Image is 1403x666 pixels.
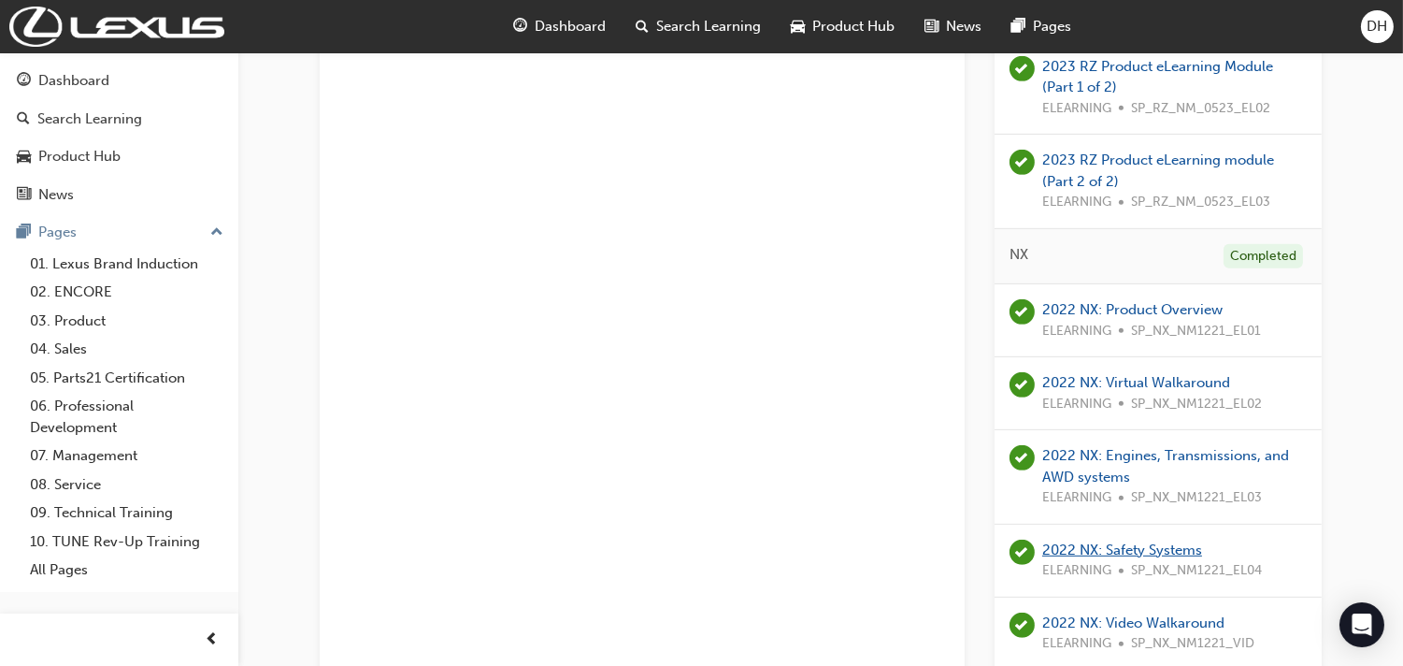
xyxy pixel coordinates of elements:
[1012,15,1026,38] span: pages-icon
[514,15,528,38] span: guage-icon
[22,392,231,442] a: 06. Professional Development
[1042,321,1111,342] span: ELEARNING
[7,215,231,250] button: Pages
[1131,560,1262,582] span: SP_NX_NM1221_EL04
[1042,58,1273,96] a: 2023 RZ Product eLearning Module (Part 1 of 2)
[38,70,109,92] div: Dashboard
[1042,560,1111,582] span: ELEARNING
[910,7,997,46] a: news-iconNews
[1361,10,1394,43] button: DH
[17,111,30,128] span: search-icon
[1042,633,1111,655] span: ELEARNING
[210,221,223,245] span: up-icon
[1042,301,1223,318] a: 2022 NX: Product Overview
[637,15,650,38] span: search-icon
[22,364,231,393] a: 05. Parts21 Certification
[1131,98,1270,120] span: SP_RZ_NM_0523_EL02
[813,16,895,37] span: Product Hub
[7,139,231,174] a: Product Hub
[1009,150,1035,175] span: learningRecordVerb_PASS-icon
[22,528,231,557] a: 10. TUNE Rev-Up Training
[1009,244,1028,266] span: NX
[22,307,231,336] a: 03. Product
[792,15,806,38] span: car-icon
[17,187,31,204] span: news-icon
[1042,542,1202,558] a: 2022 NX: Safety Systems
[38,146,121,167] div: Product Hub
[536,16,607,37] span: Dashboard
[22,278,231,307] a: 02. ENCORE
[22,250,231,279] a: 01. Lexus Brand Induction
[22,442,231,471] a: 07. Management
[925,15,939,38] span: news-icon
[1009,613,1035,638] span: learningRecordVerb_PASS-icon
[22,335,231,364] a: 04. Sales
[1042,447,1289,485] a: 2022 NX: Engines, Transmissions, and AWD systems
[657,16,762,37] span: Search Learning
[1042,98,1111,120] span: ELEARNING
[1042,152,1274,190] a: 2023 RZ Product eLearning module (Part 2 of 2)
[1009,372,1035,398] span: learningRecordVerb_PASS-icon
[17,73,31,90] span: guage-icon
[499,7,622,46] a: guage-iconDashboard
[1131,487,1262,509] span: SP_NX_NM1221_EL03
[777,7,910,46] a: car-iconProduct Hub
[1009,540,1035,565] span: learningRecordVerb_PASS-icon
[622,7,777,46] a: search-iconSearch Learning
[7,60,231,215] button: DashboardSearch LearningProduct HubNews
[947,16,982,37] span: News
[9,7,224,47] img: Trak
[1339,602,1384,647] div: Open Intercom Messenger
[37,109,142,130] div: Search Learning
[1131,192,1270,213] span: SP_RZ_NM_0523_EL03
[38,222,77,243] div: Pages
[1042,615,1224,631] a: 2022 NX: Video Walkaround
[17,149,31,166] span: car-icon
[22,556,231,585] a: All Pages
[1131,633,1254,655] span: SP_NX_NM1221_VID
[22,471,231,499] a: 08. Service
[1131,321,1261,342] span: SP_NX_NM1221_EL01
[1042,487,1111,509] span: ELEARNING
[1042,192,1111,213] span: ELEARNING
[22,499,231,528] a: 09. Technical Training
[1367,16,1388,37] span: DH
[7,102,231,137] a: Search Learning
[7,178,231,212] a: News
[1034,16,1072,37] span: Pages
[7,64,231,98] a: Dashboard
[17,224,31,241] span: pages-icon
[1224,244,1303,269] div: Completed
[1009,445,1035,471] span: learningRecordVerb_PASS-icon
[38,184,74,206] div: News
[1009,299,1035,325] span: learningRecordVerb_PASS-icon
[1042,394,1111,415] span: ELEARNING
[1042,374,1230,391] a: 2022 NX: Virtual Walkaround
[997,7,1087,46] a: pages-iconPages
[1009,56,1035,81] span: learningRecordVerb_PASS-icon
[206,629,220,652] span: prev-icon
[1131,394,1262,415] span: SP_NX_NM1221_EL02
